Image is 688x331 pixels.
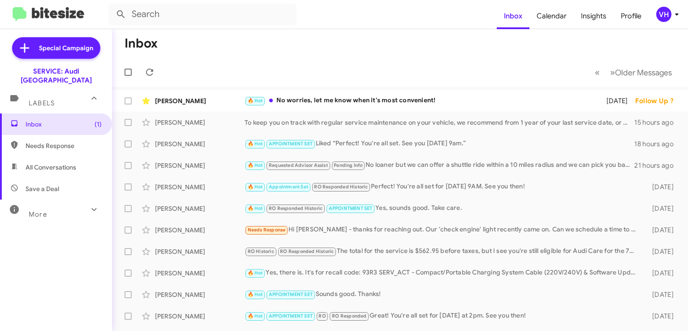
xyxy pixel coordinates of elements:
span: 🔥 Hot [248,141,263,147]
span: 🔥 Hot [248,205,263,211]
span: Special Campaign [39,44,93,52]
span: (1) [95,120,102,129]
div: [PERSON_NAME] [155,269,245,278]
span: 🔥 Hot [248,162,263,168]
div: Yes, sounds good. Take care. [245,203,641,213]
span: Labels [29,99,55,107]
span: All Conversations [26,163,76,172]
div: 21 hours ago [634,161,681,170]
span: RO Responded Historic [269,205,322,211]
div: [PERSON_NAME] [155,118,245,127]
span: Appointment Set [269,184,308,190]
span: 🔥 Hot [248,270,263,276]
div: Perfect! You're all set for [DATE] 9AM. See you then! [245,182,641,192]
div: The total for the service is $562.95 before taxes, but I see you're still eligible for Audi Care ... [245,246,641,257]
div: [PERSON_NAME] [155,247,245,256]
div: [PERSON_NAME] [155,290,245,299]
a: Insights [574,3,614,29]
div: [PERSON_NAME] [155,226,245,235]
a: Profile [614,3,649,29]
div: 15 hours ago [634,118,681,127]
div: [DATE] [641,269,681,278]
span: More [29,210,47,218]
button: Previous [589,63,605,82]
div: [PERSON_NAME] [155,204,245,213]
span: RO Responded [332,313,366,319]
span: RO Responded Historic [280,248,334,254]
span: Needs Response [248,227,286,233]
nav: Page navigation example [590,63,677,82]
span: « [595,67,600,78]
div: VH [656,7,671,22]
span: RO Historic [248,248,274,254]
div: [PERSON_NAME] [155,161,245,170]
button: VH [649,7,678,22]
div: [DATE] [641,183,681,192]
span: Pending Info [334,162,362,168]
button: Next [605,63,677,82]
div: [DATE] [641,226,681,235]
span: APPOINTMENT SET [329,205,373,211]
div: [PERSON_NAME] [155,312,245,321]
div: No worries, let me know when it's most convenient! [245,96,598,106]
div: Liked “Perfect! You're all set. See you [DATE] 9am.” [245,139,634,149]
span: APPOINTMENT SET [269,292,313,297]
div: Sounds good. Thanks! [245,289,641,300]
span: Older Messages [615,68,672,78]
span: RO [318,313,326,319]
div: Hi [PERSON_NAME] - thanks for reaching out. Our 'check engine' light recently came on. Can we sch... [245,225,641,235]
div: Great! You're all set for [DATE] at 2pm. See you then! [245,311,641,321]
a: Special Campaign [12,37,100,59]
div: [DATE] [641,312,681,321]
span: Save a Deal [26,184,59,193]
span: 🔥 Hot [248,184,263,190]
div: [DATE] [598,96,635,105]
div: [DATE] [641,290,681,299]
h1: Inbox [125,36,158,51]
span: RO Responded Historic [314,184,368,190]
div: [PERSON_NAME] [155,139,245,148]
div: 18 hours ago [634,139,681,148]
span: » [610,67,615,78]
div: [DATE] [641,247,681,256]
div: [DATE] [641,204,681,213]
div: [PERSON_NAME] [155,183,245,192]
span: Inbox [26,120,102,129]
a: Calendar [529,3,574,29]
div: No loaner but we can offer a shuttle ride within a 10 miles radius and we can pick you back up wh... [245,160,634,170]
span: 🔥 Hot [248,313,263,319]
span: 🔥 Hot [248,98,263,104]
div: Yes, there is. It's for recall code: 93R3 SERV_ACT - Compact/Portable Charging System Cable (220V... [245,268,641,278]
span: Requested Advisor Assist [269,162,328,168]
span: Needs Response [26,141,102,150]
div: To keep you on track with regular service maintenance on your vehicle, we recommend from 1 year o... [245,118,634,127]
span: APPOINTMENT SET [269,141,313,147]
div: [PERSON_NAME] [155,96,245,105]
span: 🔥 Hot [248,292,263,297]
input: Search [108,4,297,25]
a: Inbox [497,3,529,29]
div: Follow Up ? [635,96,681,105]
span: APPOINTMENT SET [269,313,313,319]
